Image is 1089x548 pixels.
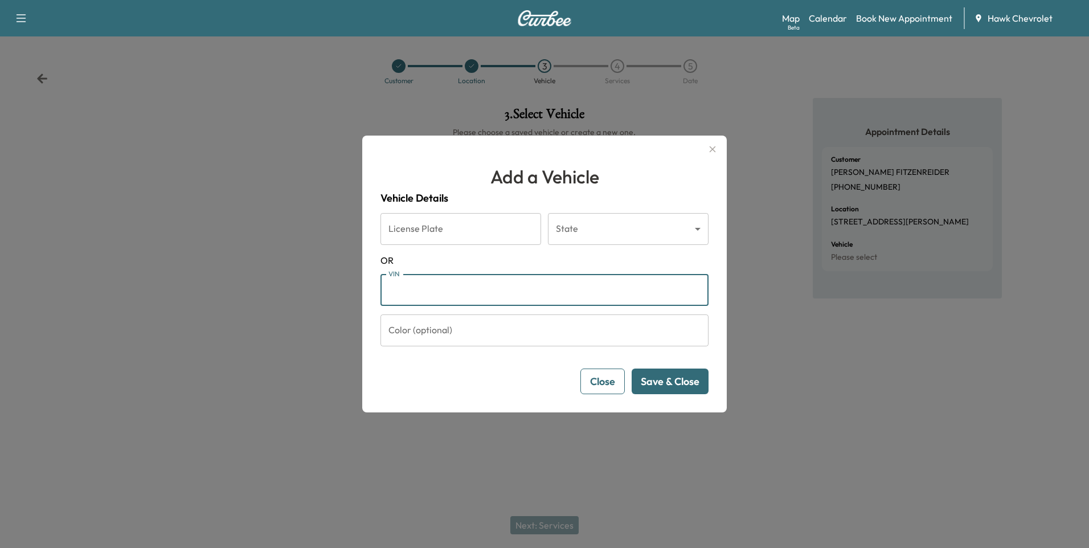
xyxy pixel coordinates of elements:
[782,11,800,25] a: MapBeta
[380,190,709,206] h4: Vehicle Details
[388,269,400,279] label: VIN
[788,23,800,32] div: Beta
[580,369,625,394] button: Close
[517,10,572,26] img: Curbee Logo
[856,11,952,25] a: Book New Appointment
[380,253,709,267] span: OR
[632,369,709,394] button: Save & Close
[380,163,709,190] h1: Add a Vehicle
[809,11,847,25] a: Calendar
[988,11,1053,25] span: Hawk Chevrolet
